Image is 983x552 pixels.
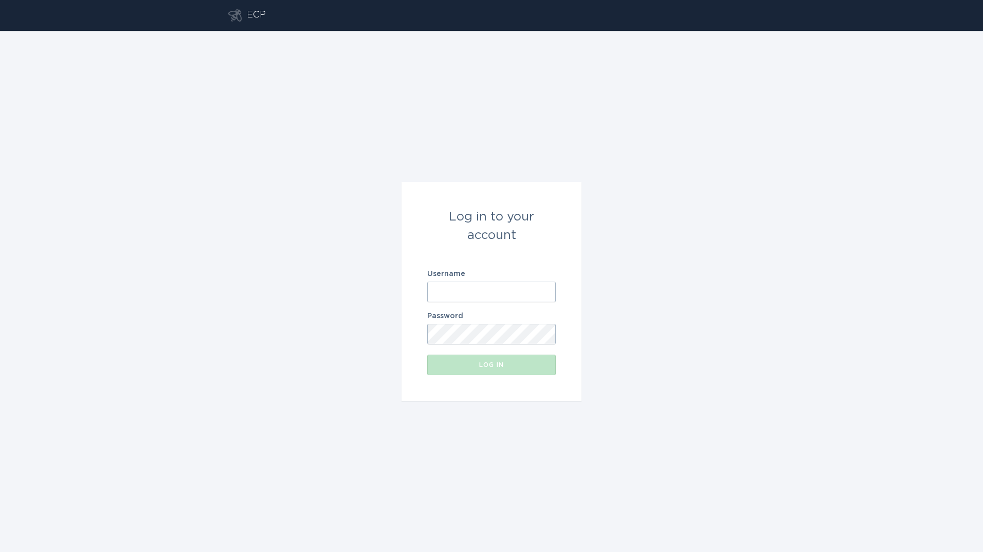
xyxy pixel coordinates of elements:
[427,355,556,375] button: Log in
[228,9,242,22] button: Go to dashboard
[427,312,556,320] label: Password
[427,208,556,245] div: Log in to your account
[427,270,556,278] label: Username
[247,9,266,22] div: ECP
[432,362,551,368] div: Log in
